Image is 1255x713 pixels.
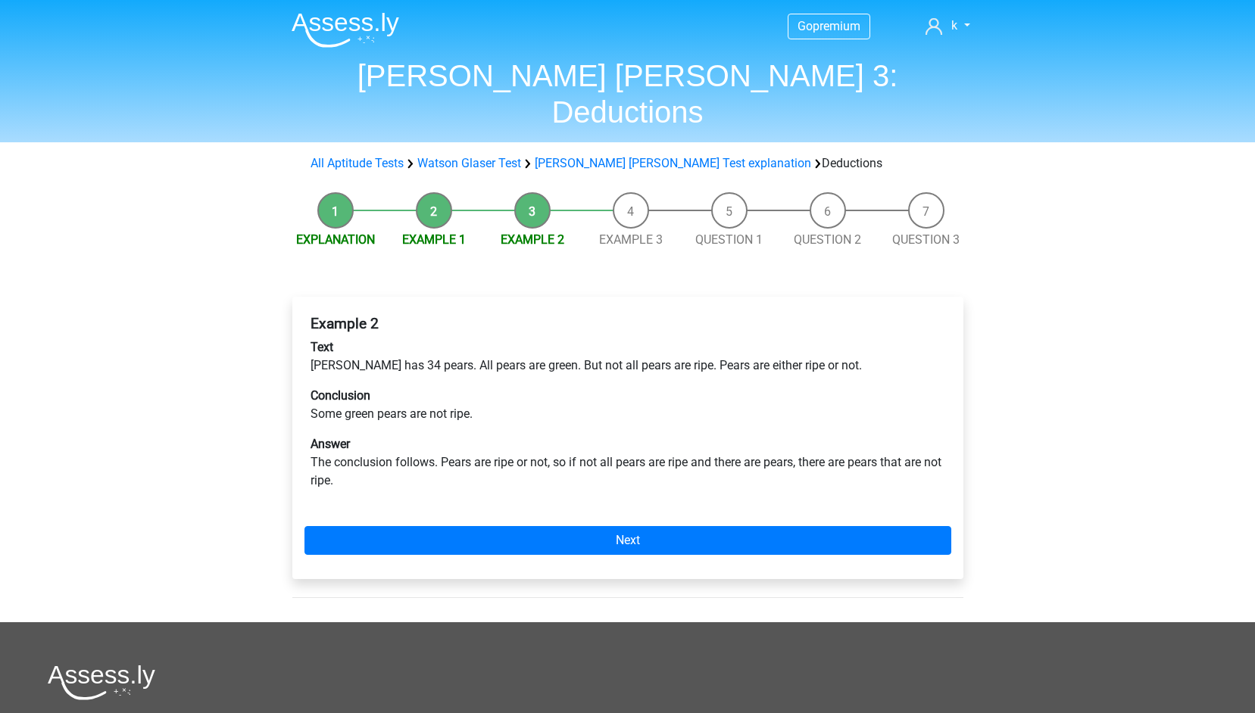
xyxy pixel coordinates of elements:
b: Answer [311,437,350,451]
a: k [919,17,976,35]
a: All Aptitude Tests [311,156,404,170]
a: Example 3 [599,232,663,247]
a: Example 1 [402,232,466,247]
a: Gopremium [788,16,869,36]
p: The conclusion follows. Pears are ripe or not, so if not all pears are ripe and there are pears, ... [311,435,945,490]
img: Assessly logo [48,665,155,700]
p: Some green pears are not ripe. [311,387,945,423]
a: [PERSON_NAME] [PERSON_NAME] Test explanation [535,156,811,170]
a: Explanation [296,232,375,247]
span: premium [813,19,860,33]
span: k [951,18,957,33]
a: Next [304,526,951,555]
div: Deductions [304,154,951,173]
a: Watson Glaser Test [417,156,521,170]
b: Example 2 [311,315,379,332]
p: [PERSON_NAME] has 34 pears. All pears are green. But not all pears are ripe. Pears are either rip... [311,338,945,375]
b: Conclusion [311,388,370,403]
span: Go [798,19,813,33]
a: Example 2 [501,232,564,247]
img: Assessly [292,12,399,48]
a: Question 2 [794,232,861,247]
b: Text [311,340,333,354]
h1: [PERSON_NAME] [PERSON_NAME] 3: Deductions [279,58,976,130]
a: Question 1 [695,232,763,247]
a: Question 3 [892,232,960,247]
